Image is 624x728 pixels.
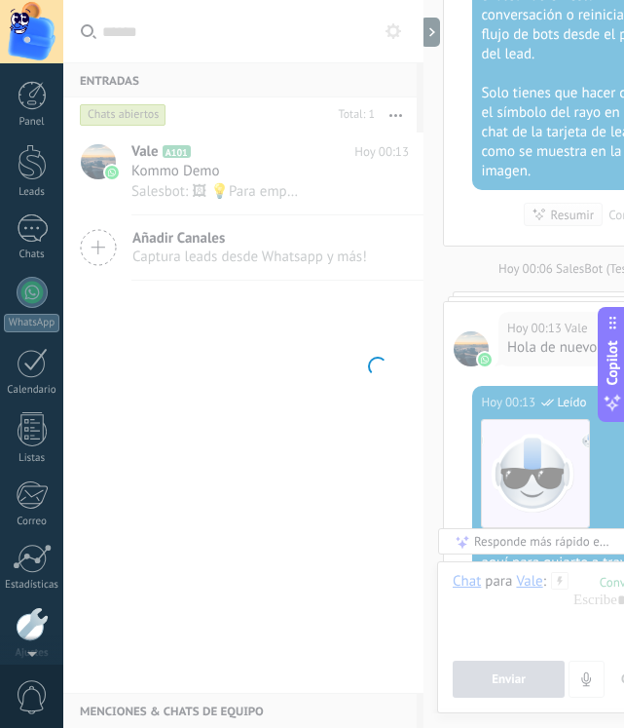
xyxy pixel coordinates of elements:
div: Panel [4,116,60,129]
div: Leads [4,186,60,199]
div: WhatsApp [4,314,59,332]
div: Correo [4,516,60,528]
div: Chats [4,249,60,261]
div: Estadísticas [4,579,60,592]
div: Listas [4,452,60,465]
div: Calendario [4,384,60,397]
span: Copilot [603,340,622,385]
